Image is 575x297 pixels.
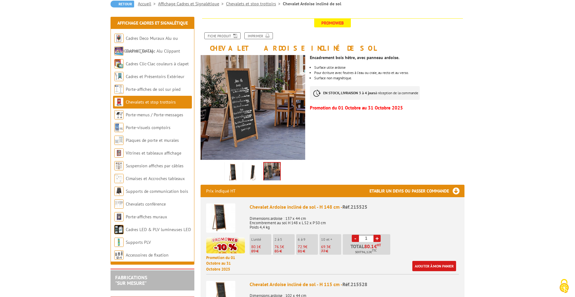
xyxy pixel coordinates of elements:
[114,136,124,145] img: Plaques de porte et murales
[244,32,273,39] a: Imprimer
[369,185,464,197] h3: Etablir un devis ou passer commande
[321,237,341,242] p: 10 et +
[314,19,351,27] span: Promoweb
[342,204,367,210] span: Réf.215525
[117,20,188,26] a: Affichage Cadres et Signalétique
[126,74,184,79] a: Cadres et Présentoirs Extérieur
[126,163,183,169] a: Suspension affiches par câbles
[114,35,178,54] a: Cadres Deco Muraux Alu ou [GEOGRAPHIC_DATA]
[374,244,377,249] span: €
[314,71,464,75] li: Pour écriture avec feutres à l’eau ou craie, au recto et au verso.
[126,239,151,245] a: Supports PLV
[114,85,124,94] img: Porte-affiches de sol sur pied
[114,212,124,221] img: Porte-affiches muraux
[298,249,318,253] p: 81 €
[377,243,381,247] sup: HT
[126,61,189,67] a: Cadres Clic-Clac couleurs à clapet
[126,48,180,54] a: Cadres Clic-Clac Alu Clippant
[126,188,188,194] a: Supports de communication bois
[114,72,124,81] img: Cadres et Présentoirs Extérieur
[314,76,464,80] li: Surface non magnétique.
[126,137,179,143] a: Plaques de porte et murales
[126,150,181,156] a: Vitrines et tableaux affichage
[342,281,367,287] span: Réf.215528
[206,185,236,197] p: Prix indiqué HT
[114,59,124,68] img: Cadres Clic-Clac couleurs à clapet
[126,201,166,207] a: Chevalets conférence
[251,245,271,249] p: €
[111,1,134,7] a: Retour
[114,161,124,170] img: Suspension affiches par câbles
[412,261,456,271] a: Ajouter à mon panier
[251,244,259,249] span: 80.1
[323,90,375,95] strong: EN STOCK, LIVRAISON 3 à 4 jours
[355,250,377,255] span: Soit €
[114,34,124,43] img: Cadres Deco Muraux Alu ou Bois
[114,250,124,260] img: Accessoires de fixation
[274,245,295,249] p: €
[362,250,370,255] span: 96,12
[364,244,374,249] span: 80.1
[245,163,260,183] img: 215525_chevalet_1480x520x500_dos.jpg
[126,227,191,232] a: Cadres LED & PLV lumineuses LED
[114,225,124,234] img: Cadres LED & PLV lumineuses LED
[374,235,381,242] a: +
[126,176,185,181] a: Cimaises et Accroches tableaux
[250,203,459,211] div: Chevalet Ardoise incliné de sol - H 148 cm -
[274,237,295,242] p: 2 à 5
[310,55,399,60] strong: Encadrement bois hêtre, avec panneau ardoise.
[553,276,575,297] button: Cookies (fenêtre modale)
[250,281,459,288] div: Chevalet Ardoise incliné de sol - H 115 cm -
[114,110,124,119] img: Porte-menus / Porte-messages
[114,148,124,158] img: Vitrines et tableaux affichage
[114,174,124,183] img: Cimaises et Accroches tableaux
[114,97,124,107] img: Chevalets et stop trottoirs
[298,237,318,242] p: 6 à 9
[206,237,245,253] img: promotion
[321,249,341,253] p: 77 €
[283,1,341,7] li: Chevalet Ardoise incliné de sol
[298,244,305,249] span: 72.9
[314,66,464,69] li: Surface utile ardoise
[352,235,359,242] a: -
[344,244,390,255] p: Total
[114,199,124,209] img: Chevalets conférence
[114,187,124,196] img: Supports de communication bois
[126,214,167,220] a: Porte-affiches muraux
[310,106,464,110] p: Promotion du 01 Octobre au 31 Octobre 2025
[201,55,305,160] img: 215525_chevalet_1480x520x500_situation.jpg
[126,252,169,258] a: Accessoires de fixation
[206,255,245,272] p: Promotion du 01 Octobre au 31 Octobre 2025
[556,278,572,294] img: Cookies (fenêtre modale)
[310,86,420,100] p: à réception de la commande
[250,212,459,230] p: Dimensions ardoise : 137 x 44 cm Encombrement au sol H 148 x L 52 x P 50 cm Poids 4,4 kg
[274,249,295,253] p: 85 €
[251,249,271,253] p: 89 €
[204,32,241,39] a: Fiche produit
[321,245,341,249] p: €
[251,237,271,242] p: L'unité
[372,249,377,252] sup: TTC
[126,125,170,130] a: Porte-visuels comptoirs
[138,1,158,7] a: Accueil
[114,238,124,247] img: Supports PLV
[274,244,282,249] span: 76.5
[321,244,328,249] span: 69.3
[298,245,318,249] p: €
[126,112,183,118] a: Porte-menus / Porte-messages
[226,1,283,7] a: Chevalets et stop trottoirs
[206,203,235,233] img: Chevalet Ardoise incliné de sol - H 148 cm
[114,123,124,132] img: Porte-visuels comptoirs
[126,86,180,92] a: Porte-affiches de sol sur pied
[226,163,241,183] img: 215525_chevalet_sur_pied.jpg
[126,99,176,105] a: Chevalets et stop trottoirs
[264,163,280,182] img: 215525_chevalet_1480x520x500_situation.jpg
[158,1,226,7] a: Affichage Cadres et Signalétique
[115,274,147,286] a: FABRICATIONS"Sur Mesure"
